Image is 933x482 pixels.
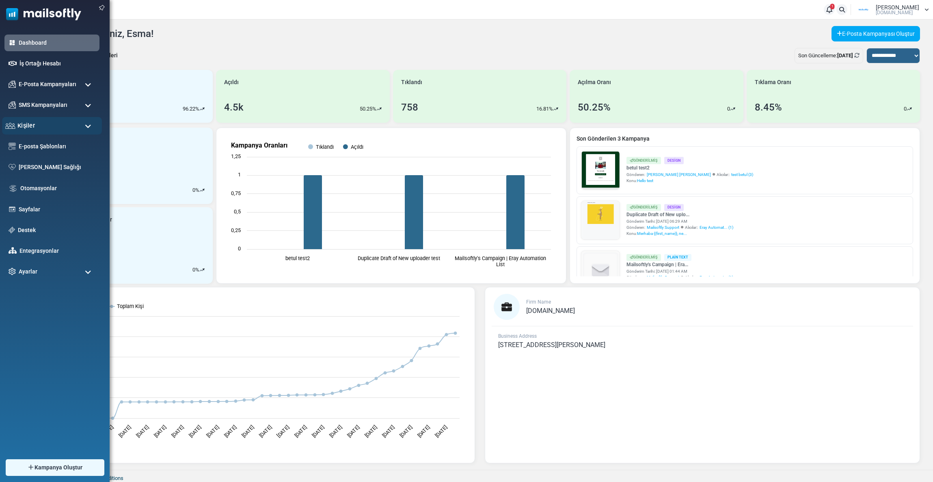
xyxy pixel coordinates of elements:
p: Lorem ipsum dolor sit amet, consectetur adipiscing elit, sed do eiusmod tempor incididunt [43,213,238,221]
img: empty-draft-icon2.svg [582,252,620,289]
text: [DATE] [153,424,167,439]
span: Tıklama Oranı [755,78,791,87]
a: Refresh Stats [854,52,860,59]
a: E-Posta Kampanyası Oluştur [831,26,920,41]
span: [PERSON_NAME] [876,4,919,10]
div: Konu: [626,230,733,237]
span: Firm Name [526,299,551,305]
text: [DATE] [135,424,150,439]
span: Kampanya Oluştur [35,463,82,472]
span: Hello test [637,178,653,183]
img: support-icon.svg [9,227,15,233]
text: 0 [238,245,241,252]
span: Business Address [498,333,537,339]
a: Otomasyonlar [20,184,95,193]
text: Duplicate Draft of New uploader test [358,255,440,261]
a: 1 [824,4,835,15]
text: [DATE] [416,424,431,439]
span: 1 [830,4,835,9]
text: Kampanya Oranları [231,141,287,149]
p: 16.81% [536,105,553,113]
svg: Kampanya Oranları [223,135,559,277]
div: Gönderen: Alıcılar:: [626,172,753,178]
a: Yeni Kişiler 10422 0% [39,128,213,204]
div: Gönderim Tarihi: [DATE] 01:44 AM [626,268,733,274]
text: [DATE] [311,424,326,439]
div: Design [664,157,684,164]
img: workflow.svg [9,184,17,193]
div: 4.5k [224,100,244,115]
text: Açıldı [351,144,363,150]
a: User Logo [PERSON_NAME] [DOMAIN_NAME] [853,4,929,16]
div: Gönderilmiş [626,157,661,164]
img: settings-icon.svg [9,268,16,275]
div: Gönderen: Alıcılar:: [626,274,733,280]
span: [PERSON_NAME] [PERSON_NAME] [647,172,711,178]
span: Merhaba {(first_name)}, ne... [637,231,687,236]
text: [DATE] [434,424,448,439]
b: [DATE] [837,52,853,59]
a: Eray Automat... (1) [700,224,733,230]
p: 96.22% [183,105,199,113]
p: 50.25% [360,105,376,113]
text: 0,5 [234,208,241,215]
text: [DATE] [258,424,273,439]
text: [DATE] [188,424,203,439]
text: [DATE] [170,424,185,439]
text: [DATE] [240,424,255,439]
text: [DATE] [399,424,413,439]
span: Kişiler [17,121,35,130]
text: Toplam Kişi [117,303,144,309]
p: 0 [904,105,907,113]
div: 50.25% [578,100,611,115]
div: Gönderim Tarihi: [DATE] 06:29 AM [626,218,733,224]
text: [DATE] [346,424,361,439]
text: 1,25 [231,153,241,159]
div: Son Güncelleme: [795,48,863,63]
a: Sayfalar [19,205,95,214]
img: domain-health-icon.svg [9,164,16,170]
img: campaigns-icon.png [9,101,16,109]
div: Gönderilmiş [626,204,661,211]
img: dashboard-icon-active.svg [9,39,16,46]
text: Mailsoftly's Campaign | Eray Automation List [455,255,546,267]
a: Son Gönderilen 3 Kampanya [577,135,913,143]
div: Plain Text [664,254,691,261]
div: Design [664,204,684,211]
span: Ayarlar [19,267,37,276]
span: [STREET_ADDRESS][PERSON_NAME] [498,341,605,349]
span: Mailsoftly Support [647,274,679,280]
text: [DATE] [276,424,290,439]
a: Dashboard [19,39,95,47]
text: [DATE] [363,424,378,439]
strong: Shop Now and Save Big! [107,165,174,172]
text: [DATE] [381,424,396,439]
a: E-posta Şablonları [19,142,95,151]
span: SMS Kampanyaları [19,101,67,109]
span: E-Posta Kampanyaları [19,80,76,89]
a: betul test2 [626,164,753,172]
span: Mailsoftly Support [647,224,679,230]
svg: Toplam Kişi [46,294,468,456]
img: landing_pages.svg [9,206,16,213]
text: betul test2 [285,255,310,261]
div: 8.45% [755,100,782,115]
img: User Logo [853,4,874,16]
a: Duplicate Draft of New uplo... [626,211,733,218]
text: [DATE] [118,424,132,439]
a: Entegrasyonlar [19,247,95,255]
span: [DOMAIN_NAME] [526,307,575,315]
img: contacts-icon.svg [5,123,15,129]
text: Tıklandı [316,144,334,150]
p: 0 [192,266,195,274]
a: Shop Now and Save Big! [99,161,182,176]
text: [DATE] [293,424,308,439]
div: Gönderilmiş [626,254,661,261]
h1: Test {(email)} [37,141,244,154]
a: Mailsoftly's Campaign | Era... [626,261,733,268]
p: 0 [727,105,730,113]
text: 1 [238,172,241,178]
p: Merhaba {(first_name)} [43,4,238,12]
span: Açılma Oranı [578,78,611,87]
